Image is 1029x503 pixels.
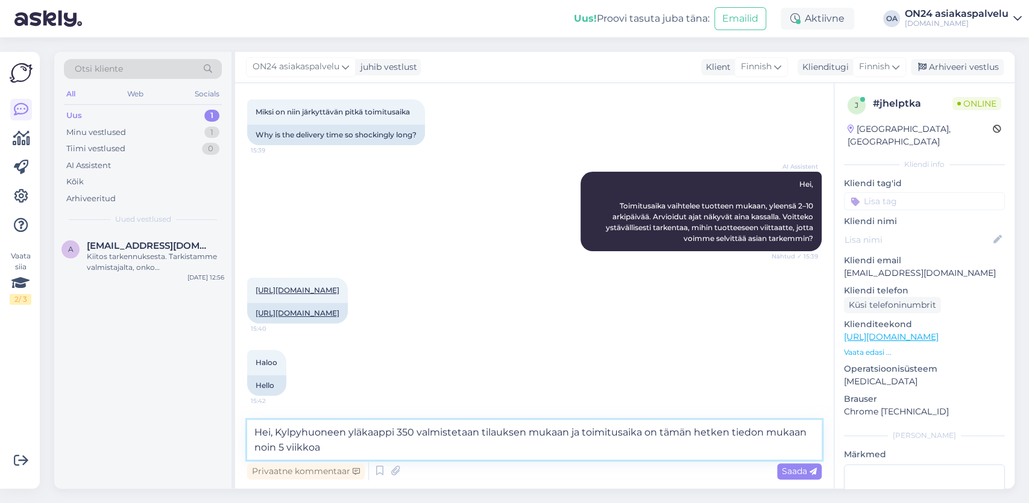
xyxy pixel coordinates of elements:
[781,8,854,30] div: Aktiivne
[845,233,991,246] input: Lisa nimi
[574,13,597,24] b: Uus!
[701,61,731,73] div: Klient
[247,125,425,145] div: Why is the delivery time so shockingly long?
[247,375,286,396] div: Hello
[844,318,1005,331] p: Klienditeekond
[844,430,1005,441] div: [PERSON_NAME]
[115,214,171,225] span: Uued vestlused
[66,160,111,172] div: AI Assistent
[844,267,1005,280] p: [EMAIL_ADDRESS][DOMAIN_NAME]
[187,273,224,282] div: [DATE] 12:56
[75,63,123,75] span: Otsi kliente
[844,331,939,342] a: [URL][DOMAIN_NAME]
[125,86,146,102] div: Web
[844,177,1005,190] p: Kliendi tag'id
[204,127,219,139] div: 1
[10,251,31,305] div: Vaata siia
[68,245,74,254] span: a
[87,251,224,273] div: Kiitos tarkennuksesta. Tarkistamme valmistajalta, onko lampaanvillapeitossa keinokuituja, kuten p...
[905,19,1009,28] div: [DOMAIN_NAME]
[844,254,1005,267] p: Kliendi email
[66,127,126,139] div: Minu vestlused
[256,286,339,295] a: [URL][DOMAIN_NAME]
[844,297,941,313] div: Küsi telefoninumbrit
[10,61,33,84] img: Askly Logo
[883,10,900,27] div: OA
[66,110,82,122] div: Uus
[844,347,1005,358] p: Vaata edasi ...
[66,176,84,188] div: Kõik
[952,97,1001,110] span: Online
[253,60,339,73] span: ON24 asiakaspalvelu
[859,60,890,73] span: Finnish
[844,192,1005,210] input: Lisa tag
[855,101,858,110] span: j
[844,159,1005,170] div: Kliendi info
[905,9,1009,19] div: ON24 asiakaspalvelu
[782,466,817,476] span: Saada
[10,294,31,305] div: 2 / 3
[844,375,1005,388] p: [MEDICAL_DATA]
[798,61,849,73] div: Klienditugi
[844,448,1005,461] p: Märkmed
[251,396,296,405] span: 15:42
[256,308,339,317] a: [URL][DOMAIN_NAME]
[844,215,1005,228] p: Kliendi nimi
[256,107,410,116] span: Miksi on niin järkyttävän pitkä toimitusaika
[848,123,993,148] div: [GEOGRAPHIC_DATA], [GEOGRAPHIC_DATA]
[247,463,365,480] div: Privaatne kommentaar
[844,284,1005,297] p: Kliendi telefon
[844,393,1005,405] p: Brauser
[873,96,952,111] div: # jhelptka
[256,358,277,367] span: Haloo
[247,420,822,460] textarea: Hei, Kylpyhuoneen yläkaappi 350 valmistetaan tilauksen mukaan ja toimitusaika on tämän hetken tie...
[356,61,417,73] div: juhib vestlust
[574,11,710,26] div: Proovi tasuta juba täna:
[905,9,1022,28] a: ON24 asiakaspalvelu[DOMAIN_NAME]
[844,405,1005,418] p: Chrome [TECHNICAL_ID]
[844,363,1005,375] p: Operatsioonisüsteem
[741,60,772,73] span: Finnish
[87,240,212,251] span: antto.p@hotmail.com
[251,146,296,155] span: 15:39
[773,162,818,171] span: AI Assistent
[66,193,116,205] div: Arhiveeritud
[202,143,219,155] div: 0
[66,143,125,155] div: Tiimi vestlused
[911,59,1004,75] div: Arhiveeri vestlus
[192,86,222,102] div: Socials
[772,252,818,261] span: Nähtud ✓ 15:39
[204,110,219,122] div: 1
[64,86,78,102] div: All
[251,324,296,333] span: 15:40
[714,7,766,30] button: Emailid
